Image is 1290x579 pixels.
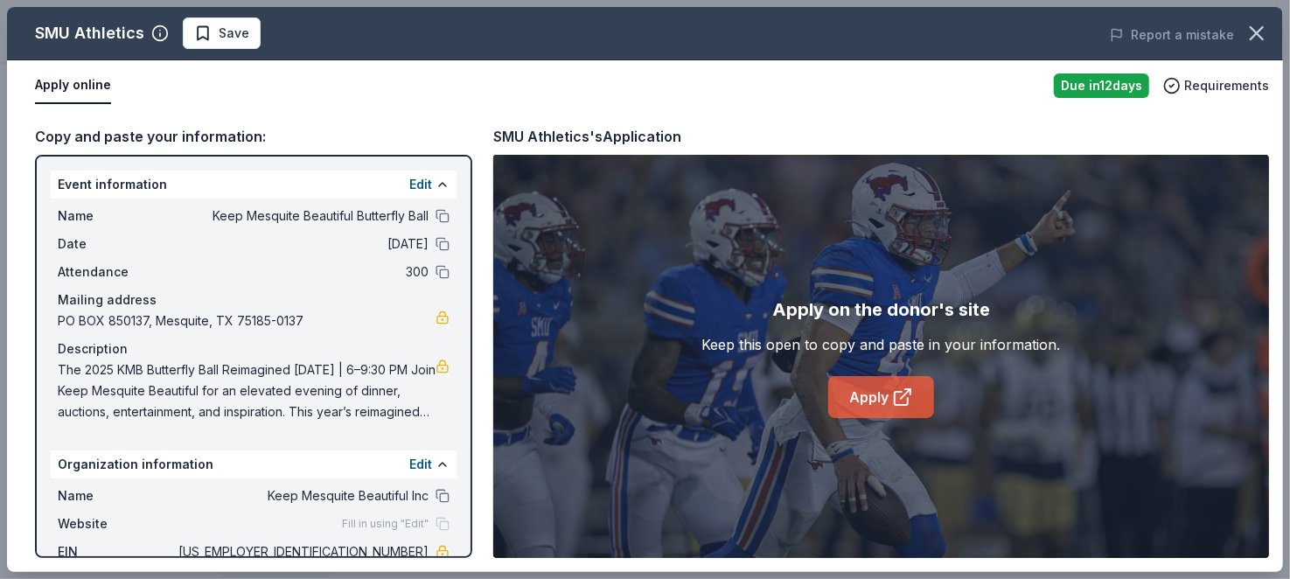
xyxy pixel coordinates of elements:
[51,450,457,478] div: Organization information
[175,234,429,255] span: [DATE]
[58,338,450,359] div: Description
[772,296,990,324] div: Apply on the donor's site
[175,262,429,283] span: 300
[175,541,429,562] span: [US_EMPLOYER_IDENTIFICATION_NUMBER]
[58,262,175,283] span: Attendance
[183,17,261,49] button: Save
[35,67,111,104] button: Apply online
[175,485,429,506] span: Keep Mesquite Beautiful Inc
[1184,75,1269,96] span: Requirements
[51,171,457,199] div: Event information
[58,485,175,506] span: Name
[58,513,175,534] span: Website
[342,517,429,531] span: Fill in using "Edit"
[58,289,450,310] div: Mailing address
[58,541,175,562] span: EIN
[1163,75,1269,96] button: Requirements
[493,125,681,148] div: SMU Athletics's Application
[1110,24,1234,45] button: Report a mistake
[1054,73,1149,98] div: Due in 12 days
[35,19,144,47] div: SMU Athletics
[58,310,436,331] span: PO BOX 850137, Mesquite, TX 75185-0137
[175,206,429,227] span: Keep Mesquite Beautiful Butterfly Ball
[409,454,432,475] button: Edit
[409,174,432,195] button: Edit
[702,334,1061,355] div: Keep this open to copy and paste in your information.
[828,376,934,418] a: Apply
[58,206,175,227] span: Name
[219,23,249,44] span: Save
[58,359,436,422] span: The 2025 KMB Butterfly Ball Reimagined [DATE] | 6–9:30 PM Join Keep Mesquite Beautiful for an ele...
[58,234,175,255] span: Date
[35,125,472,148] div: Copy and paste your information:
